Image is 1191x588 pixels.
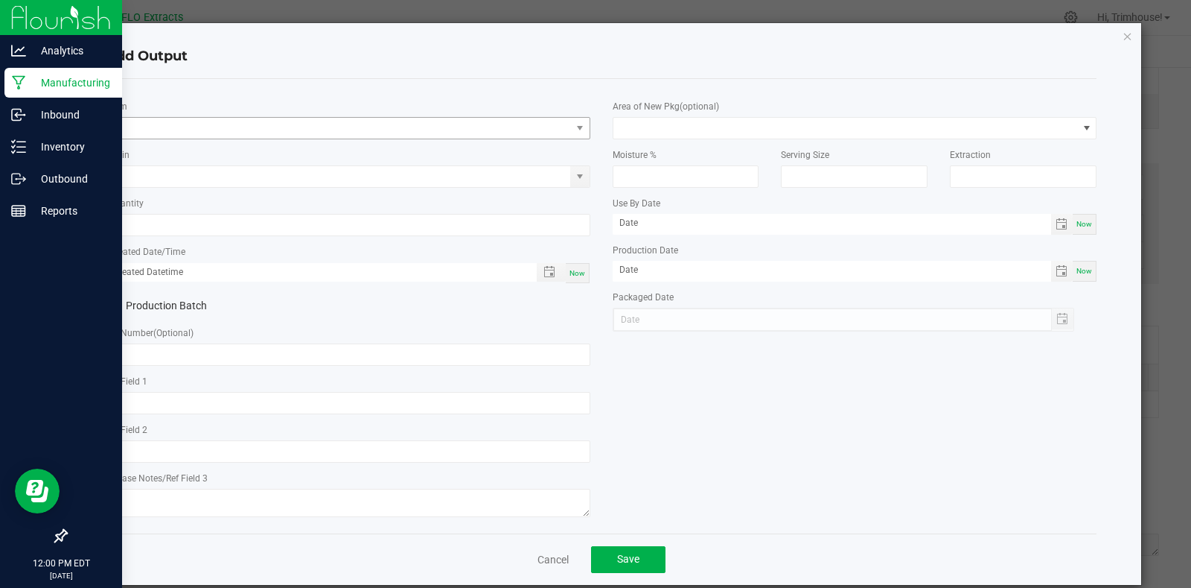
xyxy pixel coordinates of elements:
[613,261,1052,279] input: Date
[7,570,115,581] p: [DATE]
[106,298,336,314] label: Production Batch
[11,107,26,122] inline-svg: Inbound
[781,148,829,162] label: Serving Size
[537,263,566,282] span: Toggle popup
[617,553,639,565] span: Save
[11,75,26,90] inline-svg: Manufacturing
[153,328,194,338] span: (Optional)
[569,269,585,277] span: Now
[26,170,115,188] p: Outbound
[591,546,665,573] button: Save
[26,138,115,156] p: Inventory
[613,214,1052,233] input: Date
[613,148,657,162] label: Moisture %
[11,171,26,186] inline-svg: Outbound
[1051,214,1073,235] span: Toggle calendar
[109,197,144,210] label: Quantity
[26,74,115,92] p: Manufacturing
[106,423,147,437] label: Ref Field 2
[613,197,660,210] label: Use By Date
[11,139,26,154] inline-svg: Inventory
[15,469,60,513] iframe: Resource center
[26,202,115,220] p: Reports
[11,203,26,218] inline-svg: Reports
[106,117,590,139] span: NO DATA FOUND
[950,148,991,162] label: Extraction
[1076,267,1092,275] span: Now
[613,291,674,304] label: Packaged Date
[109,245,185,259] label: Created Date/Time
[106,375,147,388] label: Ref Field 1
[106,472,208,485] label: Release Notes/Ref Field 3
[11,43,26,58] inline-svg: Analytics
[1076,220,1092,228] span: Now
[26,42,115,60] p: Analytics
[1051,261,1073,282] span: Toggle calendar
[106,326,194,340] label: Lot Number
[106,47,1097,66] h4: Add Output
[537,552,569,567] a: Cancel
[613,244,678,257] label: Production Date
[613,100,719,113] label: Area of New Pkg
[680,101,719,112] span: (optional)
[7,557,115,570] p: 12:00 PM EDT
[106,263,521,282] input: Created Datetime
[26,106,115,124] p: Inbound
